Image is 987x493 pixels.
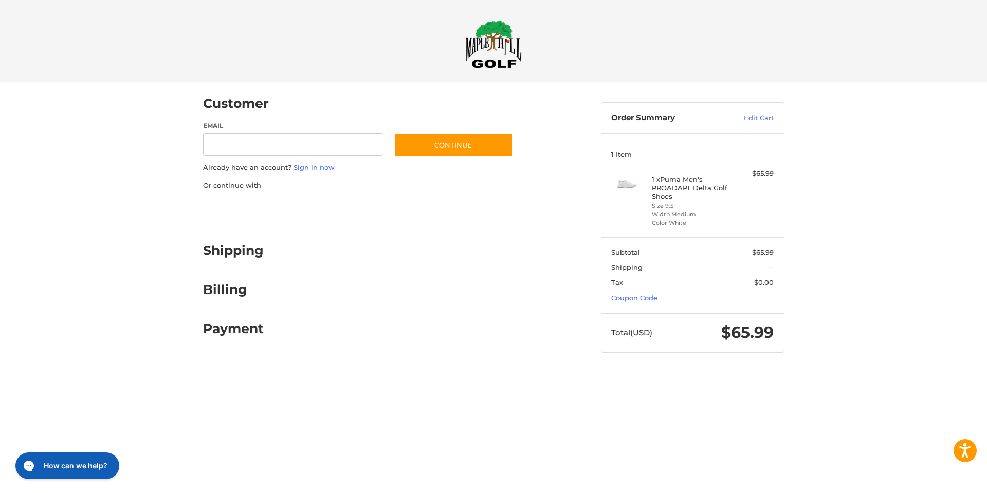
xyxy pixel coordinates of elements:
img: Maple Hill Golf [465,20,522,68]
li: Size 9.5 [652,202,730,210]
a: Sign in now [294,163,335,171]
h2: Shipping [203,243,264,259]
label: Email [203,121,384,131]
h2: Billing [203,282,263,298]
span: $65.99 [752,248,774,257]
iframe: PayPal-paypal [199,200,277,219]
span: -- [769,263,774,271]
iframe: PayPal-venmo [374,200,451,219]
span: Total (USD) [611,327,652,337]
h2: Payment [203,321,264,337]
li: Color White [652,218,730,227]
span: $65.99 [721,323,774,342]
button: Continue [394,133,513,157]
h2: Customer [203,96,269,112]
span: Subtotal [611,248,640,257]
p: Or continue with [203,180,513,191]
iframe: Google Customer Reviews [902,465,987,493]
iframe: Gorgias live chat messenger [10,449,122,483]
iframe: PayPal-paylater [287,200,364,219]
a: Edit Cart [722,113,774,123]
li: Width Medium [652,210,730,219]
h4: 1 x Puma Men's PROADAPT Delta Golf Shoes [652,175,730,200]
p: Already have an account? [203,162,513,173]
span: Shipping [611,263,643,271]
span: $0.00 [754,278,774,286]
h3: 1 Item [611,150,774,158]
h3: Order Summary [611,113,722,123]
div: $65.99 [733,169,774,179]
a: Coupon Code [611,294,657,302]
span: Tax [611,278,623,286]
